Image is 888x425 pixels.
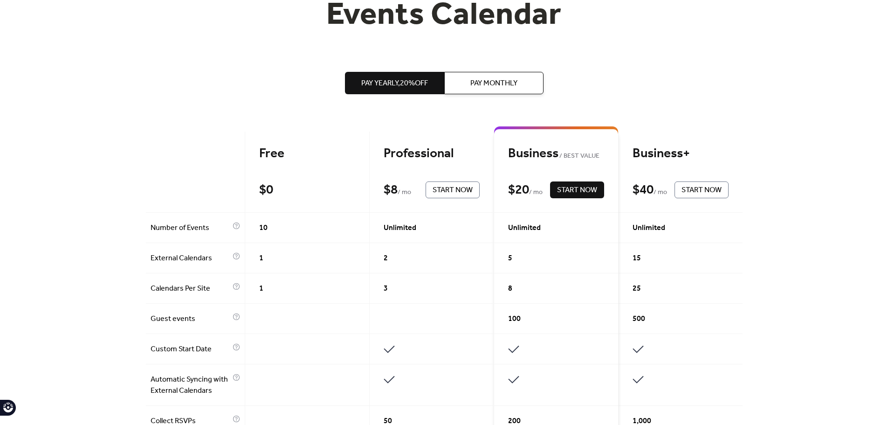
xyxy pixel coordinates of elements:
span: 15 [633,253,641,264]
span: Pay Monthly [470,78,517,89]
span: 25 [633,283,641,294]
span: 5 [508,253,512,264]
span: 10 [259,223,268,234]
span: Guest events [151,314,230,325]
div: $ 8 [384,182,398,198]
span: 100 [508,314,521,325]
span: Automatic Syncing with External Calendars [151,374,230,397]
span: 500 [633,314,645,325]
button: Pay Yearly,20%off [345,72,444,94]
span: Number of Events [151,223,230,234]
span: / mo [654,187,667,198]
span: Pay Yearly, 20% off [361,78,428,89]
button: Start Now [550,181,604,198]
span: / mo [529,187,543,198]
span: Unlimited [384,223,416,234]
span: 8 [508,283,512,294]
span: Start Now [681,185,722,196]
span: Start Now [433,185,473,196]
span: External Calendars [151,253,230,264]
span: Custom Start Date [151,344,230,355]
span: Unlimited [508,223,541,234]
span: 2 [384,253,388,264]
span: Start Now [557,185,597,196]
span: 1 [259,283,263,294]
span: Unlimited [633,223,665,234]
button: Start Now [426,181,480,198]
span: 1 [259,253,263,264]
div: Free [259,146,355,162]
span: 3 [384,283,388,294]
span: Calendars Per Site [151,283,230,294]
div: Business [508,146,604,162]
button: Start Now [675,181,729,198]
div: Professional [384,146,480,162]
div: $ 20 [508,182,529,198]
div: $ 0 [259,182,273,198]
div: $ 40 [633,182,654,198]
span: / mo [398,187,411,198]
span: BEST VALUE [558,151,600,162]
button: Pay Monthly [444,72,544,94]
div: Business+ [633,146,729,162]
